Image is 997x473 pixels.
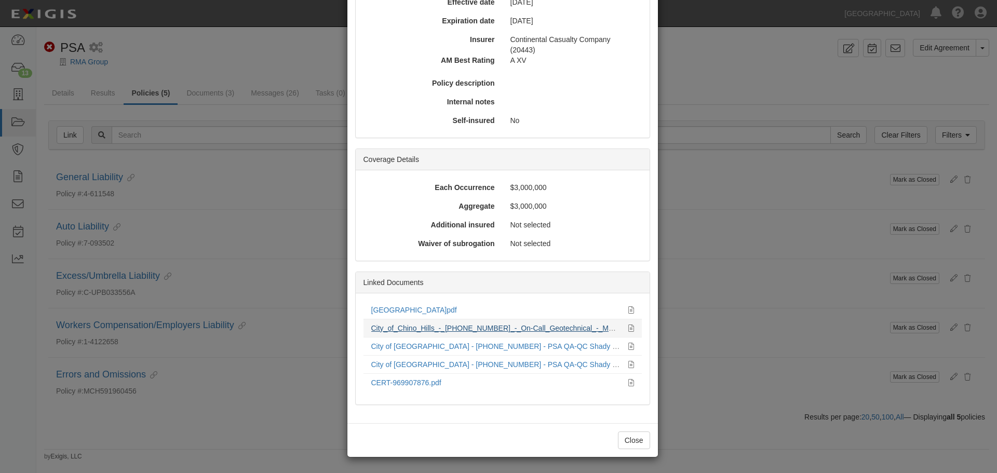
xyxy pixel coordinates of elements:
[356,272,650,293] div: Linked Documents
[360,220,503,230] div: Additional insured
[360,34,503,45] div: Insurer
[618,431,650,449] button: Close
[503,115,645,126] div: No
[503,238,645,249] div: Not selected
[360,78,503,88] div: Policy description
[371,342,743,350] a: City of [GEOGRAPHIC_DATA] - [PHONE_NUMBER] - PSA QA-QC Shady View Residential Project - PL - 24-2...
[503,182,645,193] div: $3,000,000
[360,238,503,249] div: Waiver of subrogation
[503,34,645,55] div: Continental Casualty Company (20443)
[360,115,503,126] div: Self-insured
[371,377,621,388] div: CERT-969907876.pdf
[360,97,503,107] div: Internal notes
[503,201,645,211] div: $3,000,000
[371,306,457,314] a: [GEOGRAPHIC_DATA]pdf
[371,341,621,352] div: City of Chino Hills - 00-231920-0 - PSA QA-QC Shady View Residential Project - PL - 24-25.pdf
[503,55,649,65] div: A XV
[371,379,441,387] a: CERT-969907876.pdf
[371,324,706,332] a: City_of_Chino_Hills_-_[PHONE_NUMBER]_-_On-Call_Geotechnical_-_MT_Services_-_PL_-_24-25.pdf
[503,220,645,230] div: Not selected
[360,201,503,211] div: Aggregate
[360,182,503,193] div: Each Occurrence
[356,55,503,65] div: AM Best Rating
[371,305,621,315] div: City Hall.pdf
[356,149,650,170] div: Coverage Details
[371,323,621,333] div: City_of_Chino_Hills_-_00-220440-0_-_On-Call_Geotechnical_-_MT_Services_-_PL_-_24-25.pdf
[371,359,621,370] div: City of Chino Hills - 00-231920-0 - PSA QA-QC Shady View Residential Project - PL - 24-25.pdf
[371,360,743,369] a: City of [GEOGRAPHIC_DATA] - [PHONE_NUMBER] - PSA QA-QC Shady View Residential Project - PL - 24-2...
